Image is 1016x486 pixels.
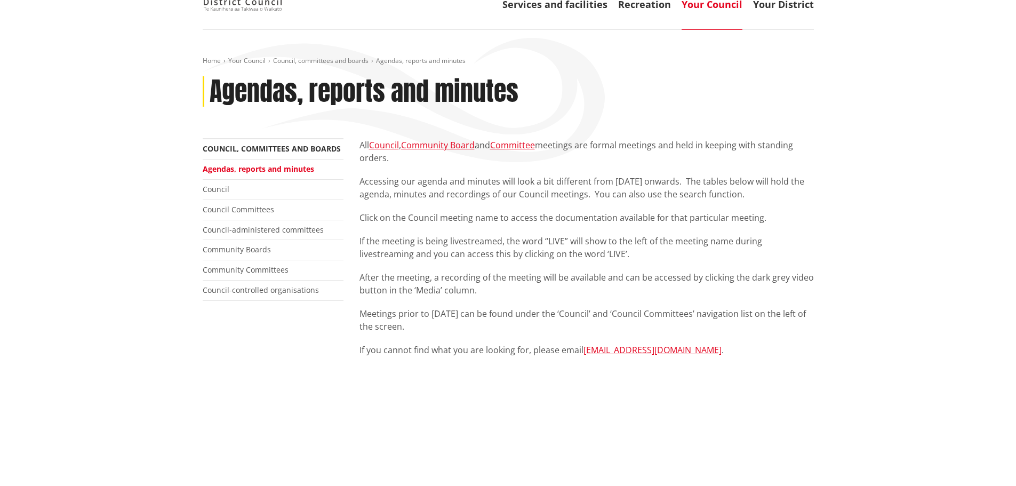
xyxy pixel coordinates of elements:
[203,57,814,66] nav: breadcrumb
[203,164,314,174] a: Agendas, reports and minutes
[583,344,722,356] a: [EMAIL_ADDRESS][DOMAIN_NAME]
[359,344,814,356] p: If you cannot find what you are looking for, please email .
[203,244,271,254] a: Community Boards
[203,225,324,235] a: Council-administered committees
[490,139,535,151] a: Committee
[359,307,814,333] p: Meetings prior to [DATE] can be found under the ‘Council’ and ‘Council Committees’ navigation lis...
[967,441,1005,480] iframe: Messenger Launcher
[203,184,229,194] a: Council
[359,211,814,224] p: Click on the Council meeting name to access the documentation available for that particular meeting.
[359,235,814,260] p: If the meeting is being livestreamed, the word “LIVE” will show to the left of the meeting name d...
[359,139,814,164] p: All , and meetings are formal meetings and held in keeping with standing orders.
[228,56,266,65] a: Your Council
[273,56,369,65] a: Council, committees and boards
[376,56,466,65] span: Agendas, reports and minutes
[203,204,274,214] a: Council Committees
[369,139,399,151] a: Council
[359,271,814,297] p: After the meeting, a recording of the meeting will be available and can be accessed by clicking t...
[210,76,518,107] h1: Agendas, reports and minutes
[203,265,289,275] a: Community Committees
[401,139,475,151] a: Community Board
[203,144,341,154] a: Council, committees and boards
[203,285,319,295] a: Council-controlled organisations
[359,176,804,200] span: Accessing our agenda and minutes will look a bit different from [DATE] onwards. The tables below ...
[203,56,221,65] a: Home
